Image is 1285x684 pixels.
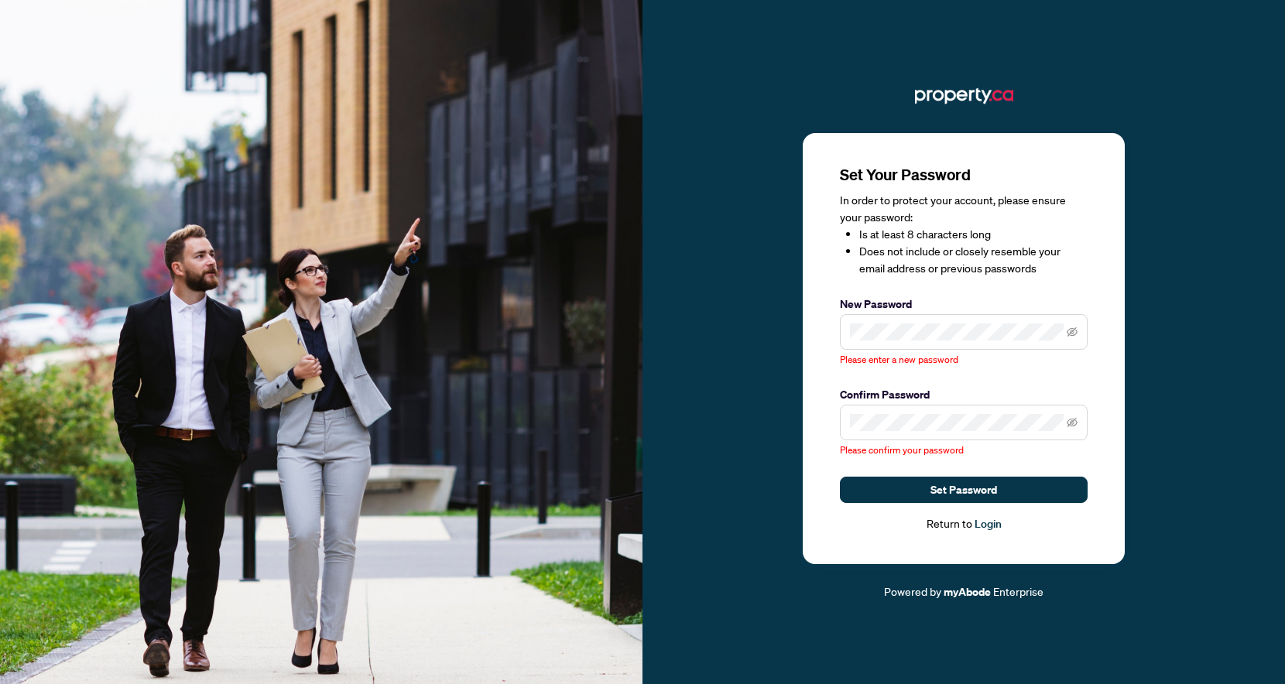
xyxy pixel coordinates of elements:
label: New Password [840,296,1088,313]
span: Please enter a new password [840,354,958,365]
button: Set Password [840,477,1088,503]
li: Does not include or closely resemble your email address or previous passwords [859,243,1088,277]
span: eye-invisible [1067,417,1078,428]
a: Login [975,517,1002,531]
img: ma-logo [915,84,1013,108]
span: Powered by [884,584,941,598]
div: Return to [840,515,1088,533]
span: Set Password [930,477,997,502]
h3: Set Your Password [840,164,1088,186]
span: Please confirm your password [840,444,964,456]
li: Is at least 8 characters long [859,226,1088,243]
span: eye-invisible [1067,327,1078,337]
a: myAbode [944,583,991,600]
label: Confirm Password [840,386,1088,403]
div: In order to protect your account, please ensure your password: [840,192,1088,277]
span: Enterprise [993,584,1043,598]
